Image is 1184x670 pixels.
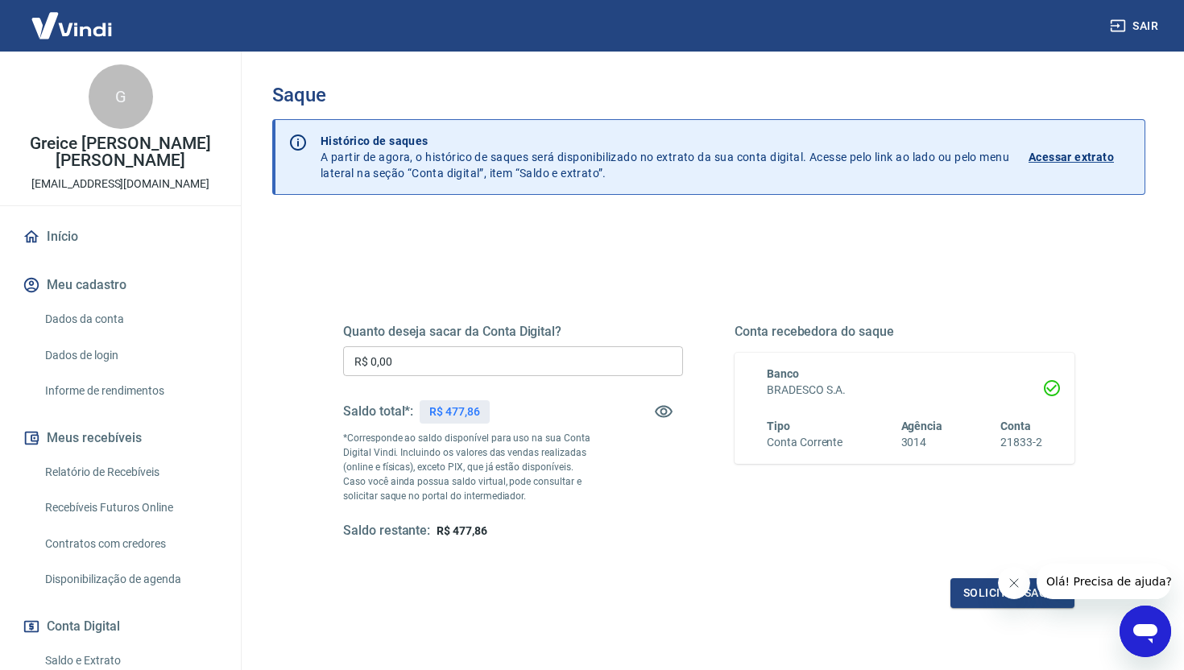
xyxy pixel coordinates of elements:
[39,456,221,489] a: Relatório de Recebíveis
[767,367,799,380] span: Banco
[767,382,1042,399] h6: BRADESCO S.A.
[10,11,135,24] span: Olá! Precisa de ajuda?
[901,434,943,451] h6: 3014
[39,563,221,596] a: Disponibilização de agenda
[767,420,790,432] span: Tipo
[1037,564,1171,599] iframe: Mensagem da empresa
[31,176,209,192] p: [EMAIL_ADDRESS][DOMAIN_NAME]
[950,578,1074,608] button: Solicitar saque
[19,267,221,303] button: Meu cadastro
[19,420,221,456] button: Meus recebíveis
[343,324,683,340] h5: Quanto deseja sacar da Conta Digital?
[272,84,1145,106] h3: Saque
[19,609,221,644] button: Conta Digital
[343,431,598,503] p: *Corresponde ao saldo disponível para uso na sua Conta Digital Vindi. Incluindo os valores das ve...
[13,135,228,169] p: Greice [PERSON_NAME] [PERSON_NAME]
[39,527,221,560] a: Contratos com credores
[1029,133,1132,181] a: Acessar extrato
[321,133,1009,181] p: A partir de agora, o histórico de saques será disponibilizado no extrato da sua conta digital. Ac...
[321,133,1009,149] p: Histórico de saques
[1029,149,1114,165] p: Acessar extrato
[767,434,842,451] h6: Conta Corrente
[19,1,124,50] img: Vindi
[901,420,943,432] span: Agência
[39,374,221,407] a: Informe de rendimentos
[998,567,1030,599] iframe: Fechar mensagem
[343,523,430,540] h5: Saldo restante:
[1107,11,1165,41] button: Sair
[39,303,221,336] a: Dados da conta
[343,403,413,420] h5: Saldo total*:
[89,64,153,129] div: G
[437,524,487,537] span: R$ 477,86
[39,491,221,524] a: Recebíveis Futuros Online
[429,403,480,420] p: R$ 477,86
[1120,606,1171,657] iframe: Botão para abrir a janela de mensagens
[1000,434,1042,451] h6: 21833-2
[39,339,221,372] a: Dados de login
[735,324,1074,340] h5: Conta recebedora do saque
[19,219,221,254] a: Início
[1000,420,1031,432] span: Conta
